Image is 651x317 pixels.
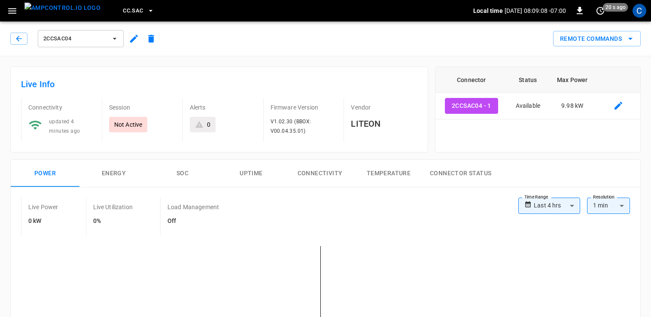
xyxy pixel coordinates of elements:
[123,6,143,16] span: CC.SAC
[507,67,548,93] th: Status
[548,67,596,93] th: Max Power
[217,160,286,187] button: Uptime
[21,77,417,91] h6: Live Info
[351,117,417,131] h6: LITEON
[507,93,548,119] td: Available
[119,3,158,19] button: CC.SAC
[167,216,219,226] h6: Off
[445,98,498,114] button: 2CCSAC04 - 1
[548,93,596,119] td: 9.98 kW
[633,4,646,18] div: profile-icon
[79,160,148,187] button: Energy
[167,203,219,211] p: Load Management
[38,30,124,47] button: 2CCSAC04
[593,4,607,18] button: set refresh interval
[11,160,79,187] button: Power
[587,198,630,214] div: 1 min
[271,119,311,134] span: V1.02.30 (BBOX: V00.04.35.01)
[354,160,423,187] button: Temperature
[24,3,100,13] img: ampcontrol.io logo
[286,160,354,187] button: Connectivity
[505,6,566,15] p: [DATE] 08:09:08 -07:00
[114,120,143,129] p: Not Active
[271,103,337,112] p: Firmware Version
[148,160,217,187] button: SOC
[435,67,640,119] table: connector table
[93,203,133,211] p: Live Utilization
[473,6,503,15] p: Local time
[28,103,95,112] p: Connectivity
[524,194,548,201] label: Time Range
[351,103,417,112] p: Vendor
[553,31,641,47] button: Remote Commands
[534,198,580,214] div: Last 4 hrs
[435,67,507,93] th: Connector
[190,103,256,112] p: Alerts
[593,194,614,201] label: Resolution
[207,120,210,129] div: 0
[603,3,628,12] span: 20 s ago
[109,103,176,112] p: Session
[28,216,58,226] h6: 0 kW
[553,31,641,47] div: remote commands options
[49,119,80,134] span: updated 4 minutes ago
[28,203,58,211] p: Live Power
[423,160,498,187] button: Connector Status
[93,216,133,226] h6: 0%
[43,34,107,44] span: 2CCSAC04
